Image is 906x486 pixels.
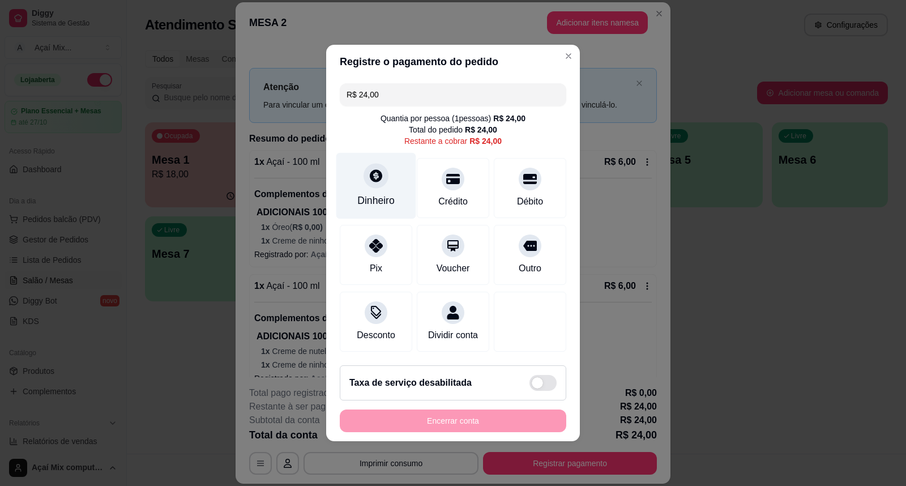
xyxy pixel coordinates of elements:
div: R$ 24,00 [465,124,497,135]
div: Total do pedido [409,124,497,135]
div: Pix [370,262,382,275]
div: R$ 24,00 [493,113,525,124]
div: Dinheiro [357,193,395,208]
button: Close [559,47,578,65]
div: Débito [517,195,543,208]
div: Restante a cobrar [404,135,502,147]
input: Ex.: hambúrguer de cordeiro [347,83,559,106]
div: Quantia por pessoa ( 1 pessoas) [381,113,525,124]
div: Outro [519,262,541,275]
div: R$ 24,00 [469,135,502,147]
header: Registre o pagamento do pedido [326,45,580,79]
div: Crédito [438,195,468,208]
div: Desconto [357,329,395,342]
div: Voucher [437,262,470,275]
h2: Taxa de serviço desabilitada [349,376,472,390]
div: Dividir conta [428,329,478,342]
